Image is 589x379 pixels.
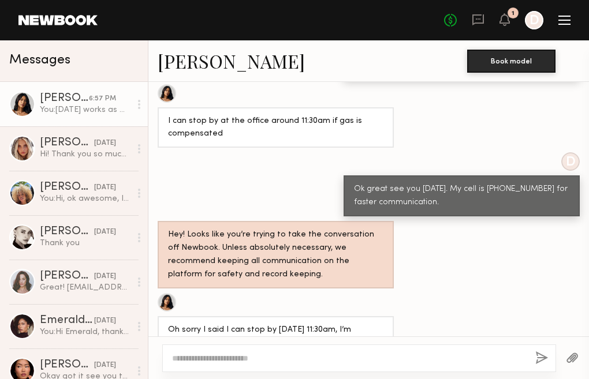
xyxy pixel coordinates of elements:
div: Emerald L. [40,315,94,327]
div: [PERSON_NAME] [40,271,94,282]
div: [DATE] [94,182,116,193]
div: [DATE] [94,271,116,282]
a: D [525,11,543,29]
a: [PERSON_NAME] [158,48,305,73]
div: [PERSON_NAME] [40,137,94,149]
div: Thank you [40,238,131,249]
div: 1 [512,10,515,17]
div: Great! [EMAIL_ADDRESS][DOMAIN_NAME]💌 [40,282,131,293]
div: [PERSON_NAME] [40,182,94,193]
div: [DATE] [94,227,116,238]
span: Messages [9,54,70,67]
div: You: Hi, ok awesome, I will message you all details shortly [40,193,131,204]
div: Hey! Looks like you’re trying to take the conversation off Newbook. Unless absolutely necessary, ... [168,228,383,282]
div: I can stop by at the office around 11:30am if gas is compensated [168,115,383,141]
div: [PERSON_NAME] [40,93,89,104]
div: 6:57 PM [89,93,116,104]
div: [PERSON_NAME] [40,359,94,371]
div: [PERSON_NAME] [40,226,94,238]
div: Oh sorry I said I can stop by [DATE] 11:30am, I’m unavailable [DATE] [168,324,383,350]
div: [DATE] [94,360,116,371]
div: [DATE] [94,316,116,327]
div: Ok great see you [DATE]. My cell is [PHONE_NUMBER] for faster communication. [354,183,569,209]
a: Book model [467,55,556,65]
div: Hi! Thank you so much for reaching out! I’m sorry it’s taken a few days for me to get back, I jus... [40,149,131,160]
div: You: [DATE] works as well [40,104,131,115]
button: Book model [467,50,556,73]
div: You: Hi Emerald, thank you for your reply and the warm wishes. [40,327,131,337]
div: [DATE] [94,138,116,149]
